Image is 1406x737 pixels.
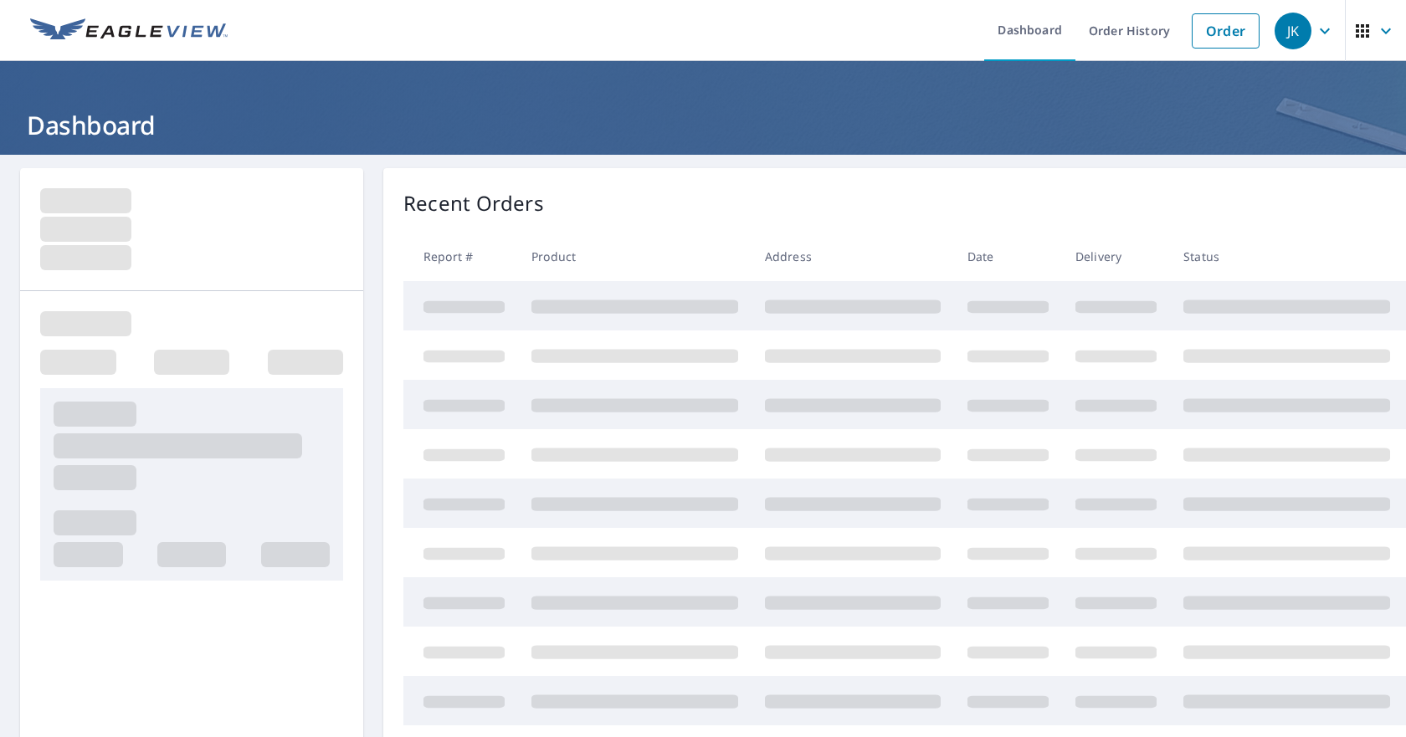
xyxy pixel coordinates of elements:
h1: Dashboard [20,108,1386,142]
th: Delivery [1062,232,1170,281]
th: Report # [403,232,518,281]
a: Order [1192,13,1260,49]
th: Date [954,232,1062,281]
img: EV Logo [30,18,228,44]
p: Recent Orders [403,188,544,218]
th: Product [518,232,752,281]
th: Address [752,232,954,281]
div: JK [1275,13,1311,49]
th: Status [1170,232,1403,281]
